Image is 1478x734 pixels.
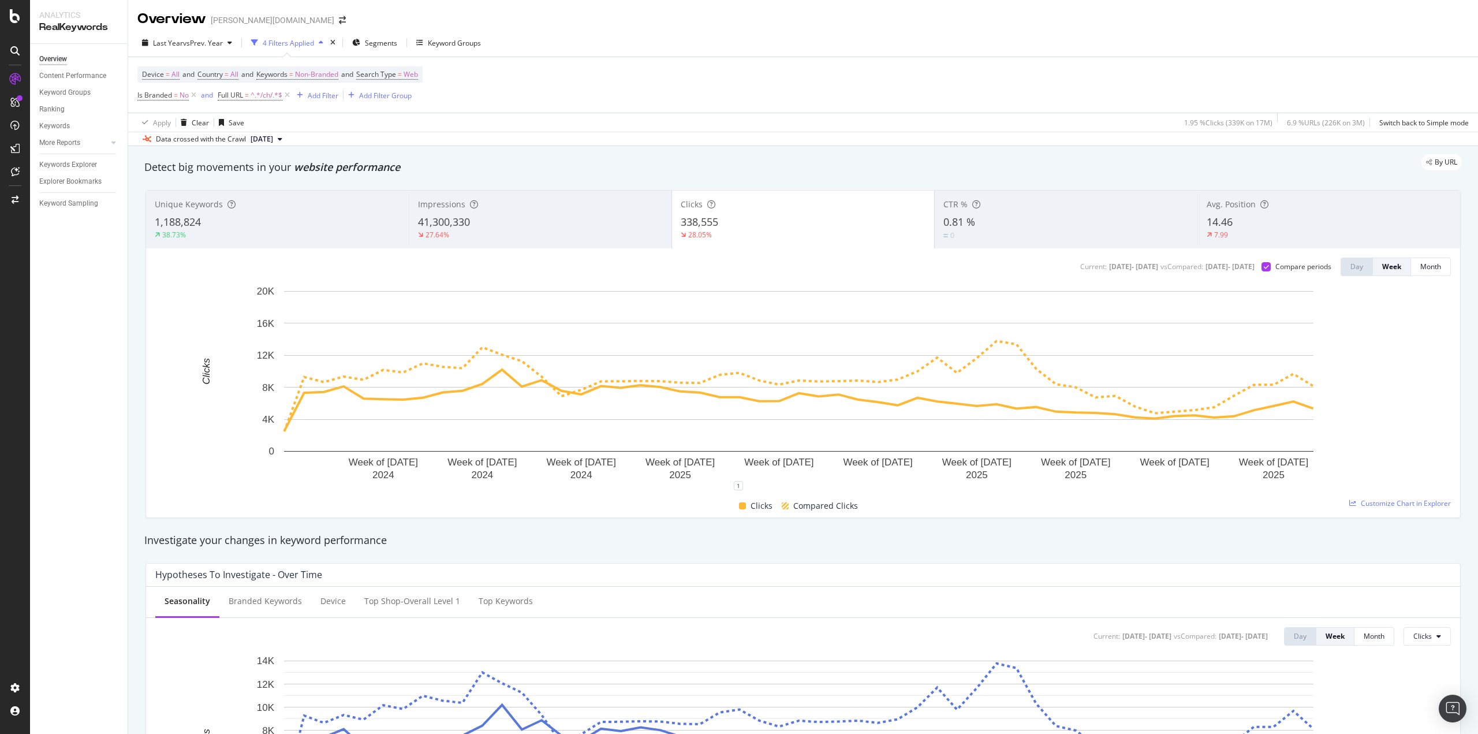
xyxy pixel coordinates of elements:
text: 20K [257,286,275,297]
a: Content Performance [39,70,120,82]
span: Device [142,69,164,79]
span: Segments [365,38,397,48]
div: Open Intercom Messenger [1439,695,1466,722]
button: Month [1354,627,1394,646]
div: Month [1420,262,1441,271]
a: Keywords [39,120,120,132]
span: = [174,90,178,100]
div: Day [1294,631,1307,641]
text: 16K [257,318,275,329]
div: [DATE] - [DATE] [1219,631,1268,641]
a: Keywords Explorer [39,159,120,171]
div: 0 [950,230,954,240]
div: Save [229,118,244,128]
div: Keywords Explorer [39,159,97,171]
div: [PERSON_NAME][DOMAIN_NAME] [211,14,334,26]
a: Overview [39,53,120,65]
text: 2024 [372,470,394,480]
div: Week [1326,631,1345,641]
text: 12K [257,679,275,690]
span: Is Branded [137,90,172,100]
div: [DATE] - [DATE] [1122,631,1171,641]
div: Content Performance [39,70,106,82]
text: 14K [257,655,275,666]
text: 2024 [570,470,592,480]
span: and [341,69,353,79]
span: 1,188,824 [155,215,201,229]
div: Compare periods [1275,262,1331,271]
span: Unique Keywords [155,199,223,210]
span: vs Prev. Year [183,38,223,48]
span: and [182,69,195,79]
div: Week [1382,262,1401,271]
span: = [398,69,402,79]
button: Apply [137,113,171,132]
text: 2025 [669,470,691,480]
span: 14.46 [1207,215,1233,229]
div: Seasonality [165,595,210,607]
div: Overview [39,53,67,65]
div: Explorer Bookmarks [39,176,102,188]
div: Clear [192,118,209,128]
text: 2025 [966,470,988,480]
div: 38.73% [162,230,186,240]
text: Week of [DATE] [447,457,517,468]
div: Ranking [39,103,65,115]
span: ^.*/ch/.*$ [251,87,282,103]
div: Switch back to Simple mode [1379,118,1469,128]
span: 0.81 % [943,215,975,229]
text: Week of [DATE] [1239,457,1308,468]
span: Web [404,66,418,83]
button: Month [1411,258,1451,276]
text: 0 [269,446,274,457]
button: Switch back to Simple mode [1375,113,1469,132]
div: 28.05% [688,230,712,240]
text: Week of [DATE] [1140,457,1209,468]
span: Keywords [256,69,288,79]
button: and [201,90,213,100]
button: Last YearvsPrev. Year [137,33,237,52]
button: Week [1316,627,1354,646]
div: [DATE] - [DATE] [1205,262,1255,271]
button: [DATE] [246,132,287,146]
span: = [245,90,249,100]
span: CTR % [943,199,968,210]
span: and [241,69,253,79]
span: = [225,69,229,79]
div: More Reports [39,137,80,149]
a: Keyword Groups [39,87,120,99]
span: 41,300,330 [418,215,470,229]
span: No [180,87,189,103]
div: A chart. [155,285,1442,486]
div: Keywords [39,120,70,132]
text: Week of [DATE] [744,457,813,468]
div: Apply [153,118,171,128]
div: 1 [734,481,743,490]
div: Overview [137,9,206,29]
div: Current: [1093,631,1120,641]
div: 4 Filters Applied [263,38,314,48]
span: 338,555 [681,215,718,229]
div: Add Filter [308,91,338,100]
text: 2024 [471,470,493,480]
div: times [328,37,338,49]
text: Week of [DATE] [349,457,418,468]
text: Week of [DATE] [547,457,616,468]
div: [DATE] - [DATE] [1109,262,1158,271]
span: = [289,69,293,79]
span: All [230,66,238,83]
div: Top Shop-Overall Level 1 [364,595,460,607]
a: Explorer Bookmarks [39,176,120,188]
text: 10K [257,702,275,713]
span: 2025 Sep. 8th [251,134,273,144]
span: Clicks [751,499,772,513]
text: 4K [262,414,274,425]
div: 27.64% [426,230,449,240]
text: Week of [DATE] [942,457,1012,468]
div: Keyword Groups [39,87,91,99]
div: arrow-right-arrow-left [339,16,346,24]
div: Branded Keywords [229,595,302,607]
div: legacy label [1421,154,1462,170]
text: Clicks [201,358,212,385]
button: Clear [176,113,209,132]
